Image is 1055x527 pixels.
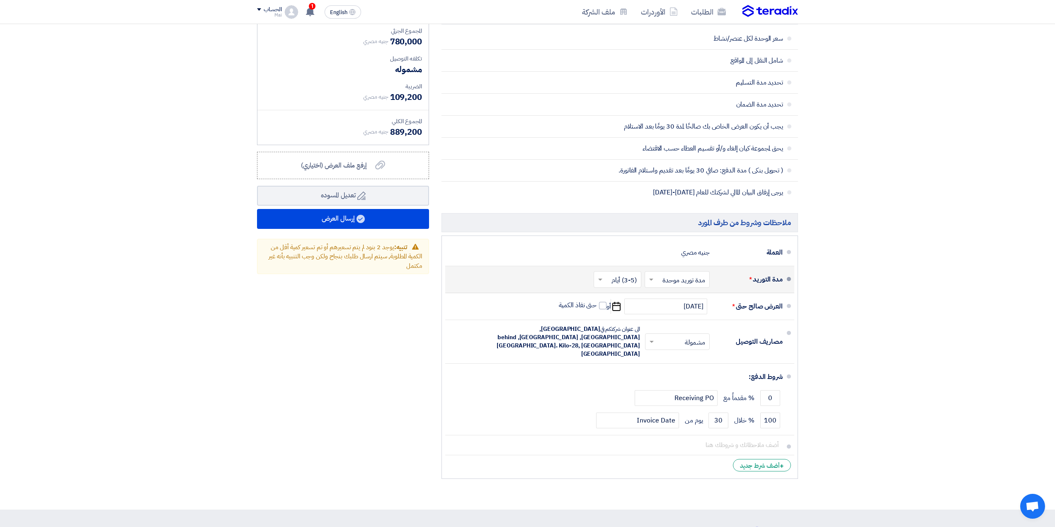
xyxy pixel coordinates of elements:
span: ( تحويل بنكى ) مدة الدفع: صافي 30 يومًا بعد تقديم واستلام الفاتورة. [510,166,783,175]
div: الى عنوان شركتكم في [495,325,640,358]
div: العملة [716,243,783,262]
span: يحق لمجموعة كيان إلغاء و/أو تقسيم العطاء حسب الاقتضاء [510,144,783,153]
div: المجموع الجزئي [264,27,422,35]
button: English [325,5,361,19]
div: Open chat [1020,494,1045,519]
span: تحديد مدة التسليم [510,78,783,87]
div: مصاريف التوصيل [716,332,783,352]
div: العرض صالح حتى [716,296,783,316]
input: payment-term-2 [635,390,718,406]
span: + [780,461,784,471]
span: تنبيه: [394,243,407,252]
h5: ملاحظات وشروط من طرف المورد [441,213,798,232]
input: أضف ملاحظاتك و شروطك هنا [452,437,783,453]
div: أضف شرط جديد [733,459,791,471]
input: payment-term-1 [760,390,780,406]
div: المجموع الكلي [264,117,422,126]
span: مشموله [395,63,422,75]
span: [GEOGRAPHIC_DATA], [GEOGRAPHIC_DATA], [GEOGRAPHIC_DATA], behind [GEOGRAPHIC_DATA]. Kilo-28, [GEOG... [497,325,640,358]
span: يوم من [685,416,703,425]
input: payment-term-2 [760,413,780,428]
img: Teradix logo [742,5,798,17]
span: 780,000 [390,35,422,48]
div: الضريبة [264,82,422,91]
img: profile_test.png [285,5,298,19]
div: شروط الدفع: [458,367,783,387]
span: إرفع ملف العرض (اختياري) [301,160,367,170]
div: Mai [257,13,281,17]
span: % خلال [734,416,754,425]
span: يجب أن يكون العرض الخاص بك صالحًا لمدة 30 يومًا بعد الاستلام [510,122,783,131]
input: payment-term-2 [596,413,679,428]
input: سنة-شهر-يوم [624,299,707,314]
span: تحديد مدة الضمان [510,100,783,109]
a: الطلبات [684,2,732,22]
button: تعديل المسوده [257,186,429,206]
span: جنيه مصري [363,37,388,46]
span: أو [606,302,611,311]
input: payment-term-2 [708,413,728,428]
span: 109,200 [390,91,422,103]
span: جنيه مصري [363,127,388,136]
div: جنيه مصري [681,245,710,260]
span: English [330,10,347,15]
span: سعر الوحدة لكل عنصر/نشاط [510,34,783,43]
button: إرسال العرض [257,209,429,229]
div: تكلفه التوصيل [264,54,422,63]
span: 889,200 [390,126,422,138]
span: 1 [309,3,315,10]
span: % مقدماً مع [723,394,754,402]
label: حتى نفاذ الكمية [559,301,607,309]
span: يوجد 2 بنود لم يتم تسعيرهم أو تم تسعير كمية أقل من الكمية المطلوبة, سيتم ارسال طلبك بنجاح ولكن وج... [269,243,422,270]
a: ملف الشركة [575,2,634,22]
div: الحساب [264,6,281,13]
span: جنيه مصري [363,92,388,101]
span: يرجى إرفاق البيان المالي لشركتك للعام [DATE]-[DATE] [510,188,783,197]
a: الأوردرات [634,2,684,22]
div: مدة التوريد [716,270,783,289]
span: شامل النقل إلى المواقع [510,56,783,65]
